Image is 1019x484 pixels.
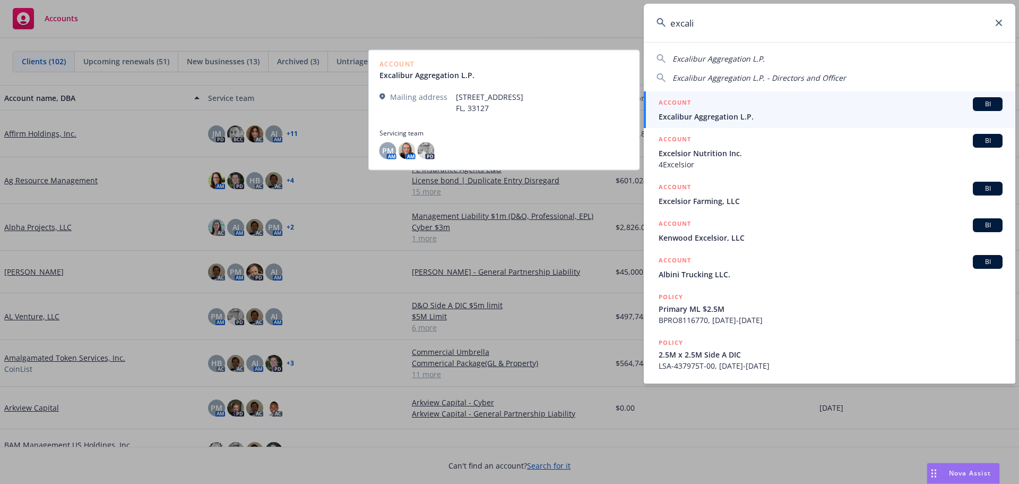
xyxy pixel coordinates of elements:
span: 4Excelsior [659,159,1003,170]
span: BI [977,184,998,193]
span: Albini Trucking LLC. [659,269,1003,280]
button: Nova Assist [927,463,1000,484]
h5: ACCOUNT [659,255,691,268]
h5: POLICY [659,292,683,302]
span: BPRO8116770, [DATE]-[DATE] [659,315,1003,326]
a: ACCOUNTBIExcelsior Nutrition Inc.4Excelsior [644,128,1015,176]
a: ACCOUNTBIAlbini Trucking LLC. [644,249,1015,286]
span: 2.5M x 2.5M Side A DIC [659,349,1003,360]
span: Excalibur Aggregation L.P. [672,54,765,64]
h5: ACCOUNT [659,97,691,110]
a: POLICY2.5M x 2.5M Side A DICLSA-437975T-00, [DATE]-[DATE] [644,332,1015,377]
span: Nova Assist [949,469,991,478]
span: BI [977,257,998,267]
a: ACCOUNTBIExcelsior Farming, LLC [644,176,1015,213]
input: Search... [644,4,1015,42]
span: Excelsior Nutrition Inc. [659,148,1003,159]
a: ACCOUNTBIExcalibur Aggregation L.P. [644,91,1015,128]
a: ACCOUNTBIKenwood Excelsior, LLC [644,213,1015,249]
div: Drag to move [927,463,940,483]
span: Primary ML $2.5M [659,303,1003,315]
span: Excelsior Farming, LLC [659,196,1003,207]
span: Excalibur Aggregation L.P. [659,111,1003,122]
a: POLICYPrimary ML $2.5MBPRO8116770, [DATE]-[DATE] [644,286,1015,332]
h5: ACCOUNT [659,134,691,147]
span: Kenwood Excelsior, LLC [659,232,1003,243]
span: BI [977,99,998,109]
span: BI [977,220,998,230]
h5: ACCOUNT [659,218,691,231]
h5: ACCOUNT [659,182,691,194]
span: BI [977,136,998,146]
span: LSA-437975T-00, [DATE]-[DATE] [659,360,1003,371]
h5: POLICY [659,337,683,348]
span: Excalibur Aggregation L.P. - Directors and Officer [672,73,846,83]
